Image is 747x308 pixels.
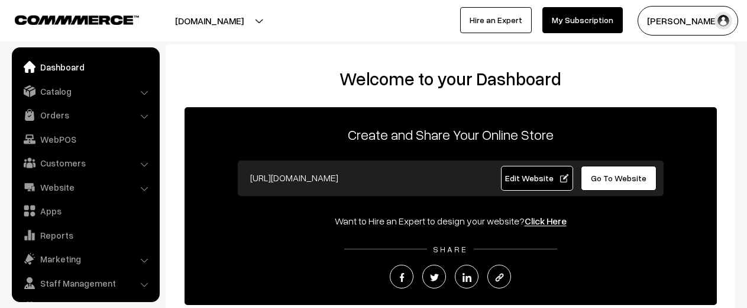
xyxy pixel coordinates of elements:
[542,7,623,33] a: My Subscription
[581,166,657,191] a: Go To Website
[15,81,156,102] a: Catalog
[15,15,139,24] img: COMMMERCE
[185,124,717,145] p: Create and Share Your Online Store
[15,177,156,198] a: Website
[525,215,567,227] a: Click Here
[15,248,156,269] a: Marketing
[177,68,723,89] h2: Welcome to your Dashboard
[185,214,717,228] div: Want to Hire an Expert to design your website?
[15,104,156,126] a: Orders
[591,173,646,183] span: Go To Website
[427,244,474,254] span: SHARE
[505,173,568,183] span: Edit Website
[460,7,532,33] a: Hire an Expert
[134,6,285,36] button: [DOMAIN_NAME]
[15,12,118,26] a: COMMMERCE
[15,272,156,294] a: Staff Management
[15,224,156,246] a: Reports
[15,152,156,174] a: Customers
[15,200,156,222] a: Apps
[15,129,156,150] a: WebPOS
[15,56,156,78] a: Dashboard
[638,6,738,36] button: [PERSON_NAME]
[714,12,732,30] img: user
[501,166,573,191] a: Edit Website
